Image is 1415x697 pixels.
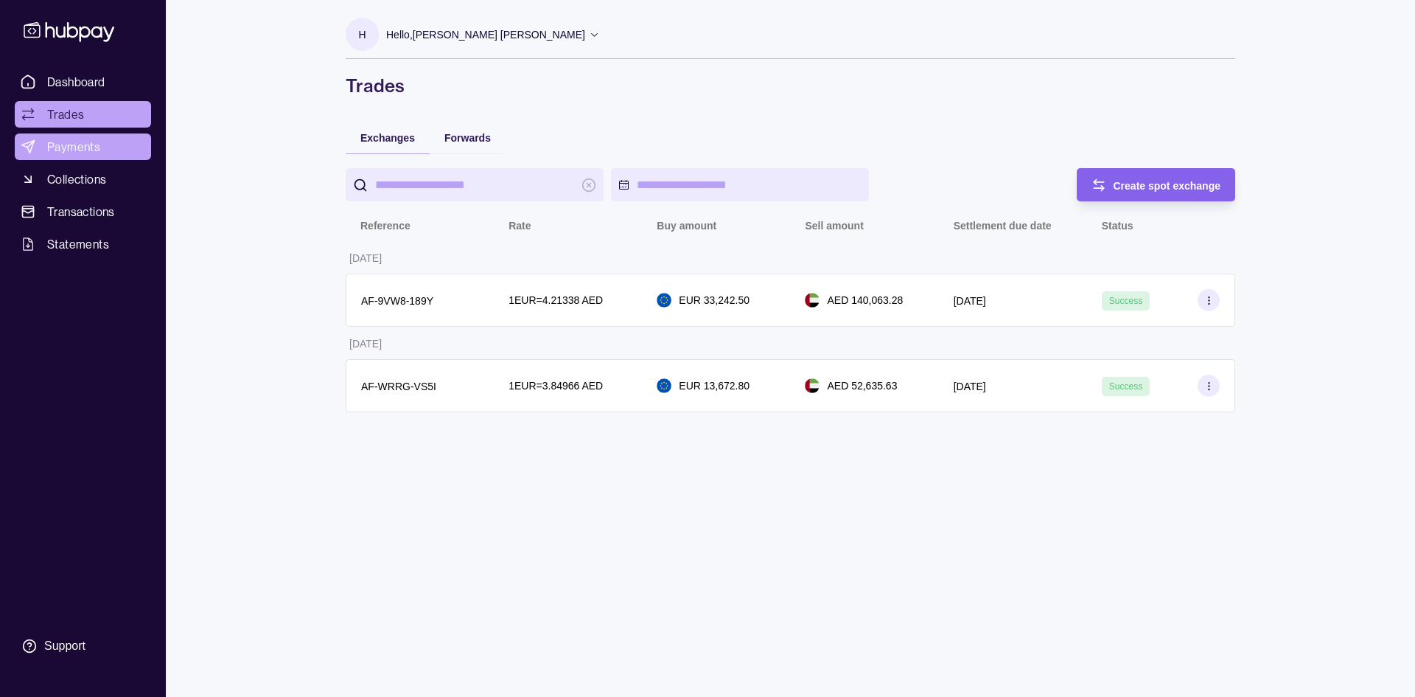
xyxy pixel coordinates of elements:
p: AED 140,063.28 [827,292,903,308]
a: Payments [15,133,151,160]
p: Sell amount [805,220,863,232]
a: Statements [15,231,151,257]
a: Dashboard [15,69,151,95]
p: Settlement due date [954,220,1052,232]
span: Transactions [47,203,115,221]
a: Collections [15,166,151,193]
p: AED 52,635.63 [827,378,897,394]
img: eu [657,293,671,308]
span: Success [1109,381,1142,392]
p: Hello, [PERSON_NAME] [PERSON_NAME] [386,27,585,43]
a: Transactions [15,198,151,225]
img: ae [805,378,820,393]
span: Trades [47,105,84,123]
p: 1 EUR = 4.21338 AED [509,292,603,308]
p: Buy amount [657,220,716,232]
p: EUR 33,242.50 [679,292,750,308]
p: Reference [360,220,410,232]
p: AF-WRRG-VS5I [361,381,436,392]
div: Support [44,638,85,654]
input: search [375,168,574,201]
p: AF-9VW8-189Y [361,295,433,307]
span: Forwards [444,132,491,144]
span: Create spot exchange [1114,180,1221,192]
p: [DATE] [954,381,986,392]
p: [DATE] [954,295,986,307]
img: ae [805,293,820,308]
span: Payments [47,138,100,156]
p: Rate [509,220,531,232]
span: Exchanges [360,132,415,144]
img: eu [657,378,671,393]
a: Trades [15,101,151,128]
a: Support [15,631,151,662]
span: Success [1109,296,1142,306]
p: 1 EUR = 3.84966 AED [509,378,603,394]
span: Statements [47,235,109,253]
p: H [358,27,366,43]
p: Status [1102,220,1133,232]
p: [DATE] [349,338,382,350]
span: Dashboard [47,73,105,91]
button: Create spot exchange [1077,168,1236,201]
p: [DATE] [349,252,382,264]
p: EUR 13,672.80 [679,378,750,394]
span: Collections [47,170,106,188]
h1: Trades [346,74,1235,97]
